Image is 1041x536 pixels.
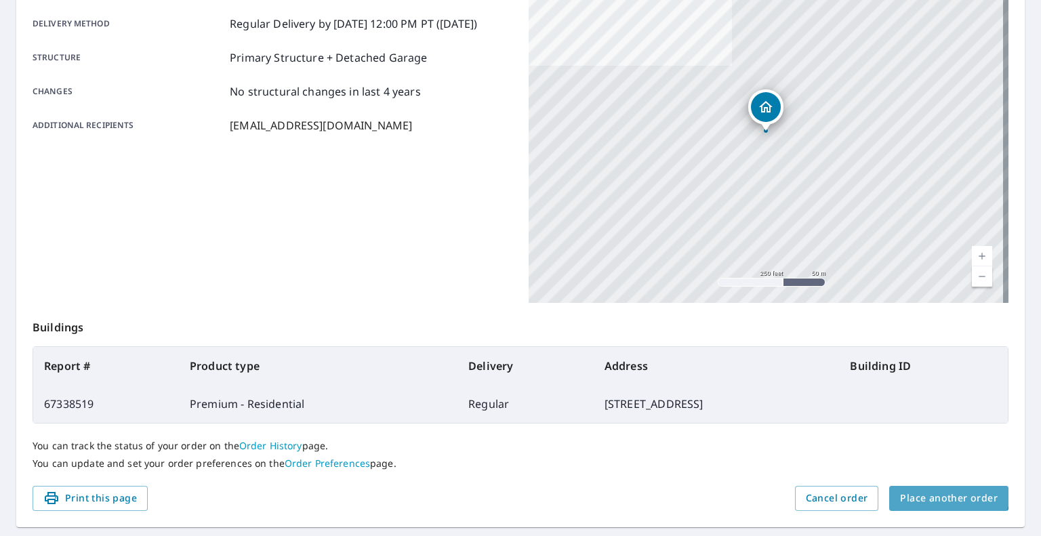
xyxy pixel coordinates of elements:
[457,347,594,385] th: Delivery
[33,486,148,511] button: Print this page
[33,440,1008,452] p: You can track the status of your order on the page.
[806,490,868,507] span: Cancel order
[33,457,1008,470] p: You can update and set your order preferences on the page.
[795,486,879,511] button: Cancel order
[839,347,1008,385] th: Building ID
[33,347,179,385] th: Report #
[33,49,224,66] p: Structure
[230,83,421,100] p: No structural changes in last 4 years
[230,117,412,133] p: [EMAIL_ADDRESS][DOMAIN_NAME]
[179,385,457,423] td: Premium - Residential
[748,89,783,131] div: Dropped pin, building 1, Residential property, 26124 191st Pl SE Covington, WA 98042
[33,117,224,133] p: Additional recipients
[972,246,992,266] a: Current Level 17, Zoom In
[33,385,179,423] td: 67338519
[900,490,998,507] span: Place another order
[285,457,370,470] a: Order Preferences
[594,347,840,385] th: Address
[889,486,1008,511] button: Place another order
[33,16,224,32] p: Delivery method
[972,266,992,287] a: Current Level 17, Zoom Out
[179,347,457,385] th: Product type
[594,385,840,423] td: [STREET_ADDRESS]
[230,49,427,66] p: Primary Structure + Detached Garage
[33,83,224,100] p: Changes
[457,385,594,423] td: Regular
[43,490,137,507] span: Print this page
[230,16,477,32] p: Regular Delivery by [DATE] 12:00 PM PT ([DATE])
[33,303,1008,346] p: Buildings
[239,439,302,452] a: Order History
